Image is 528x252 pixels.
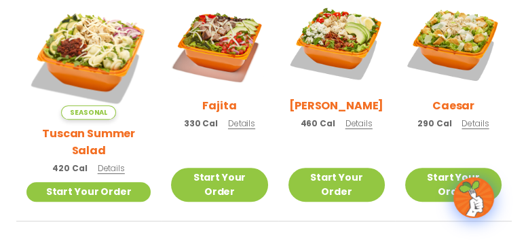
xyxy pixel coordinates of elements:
span: Details [461,118,489,129]
a: Start Your Order [405,168,502,202]
span: 420 Cal [52,162,87,175]
a: Start Your Order [288,168,385,202]
span: Details [345,118,373,129]
span: 290 Cal [417,118,451,130]
span: Seasonal [61,105,116,120]
span: 330 Cal [184,118,218,130]
h2: Tuscan Summer Salad [26,125,151,159]
a: Start Your Order [171,168,267,202]
h2: Fajita [202,97,236,114]
h2: [PERSON_NAME] [289,97,383,114]
a: Start Your Order [26,182,151,202]
span: Details [98,162,125,174]
span: 460 Cal [300,118,335,130]
h2: Caesar [432,97,474,114]
img: wpChatIcon [455,179,493,217]
span: Details [228,118,255,129]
